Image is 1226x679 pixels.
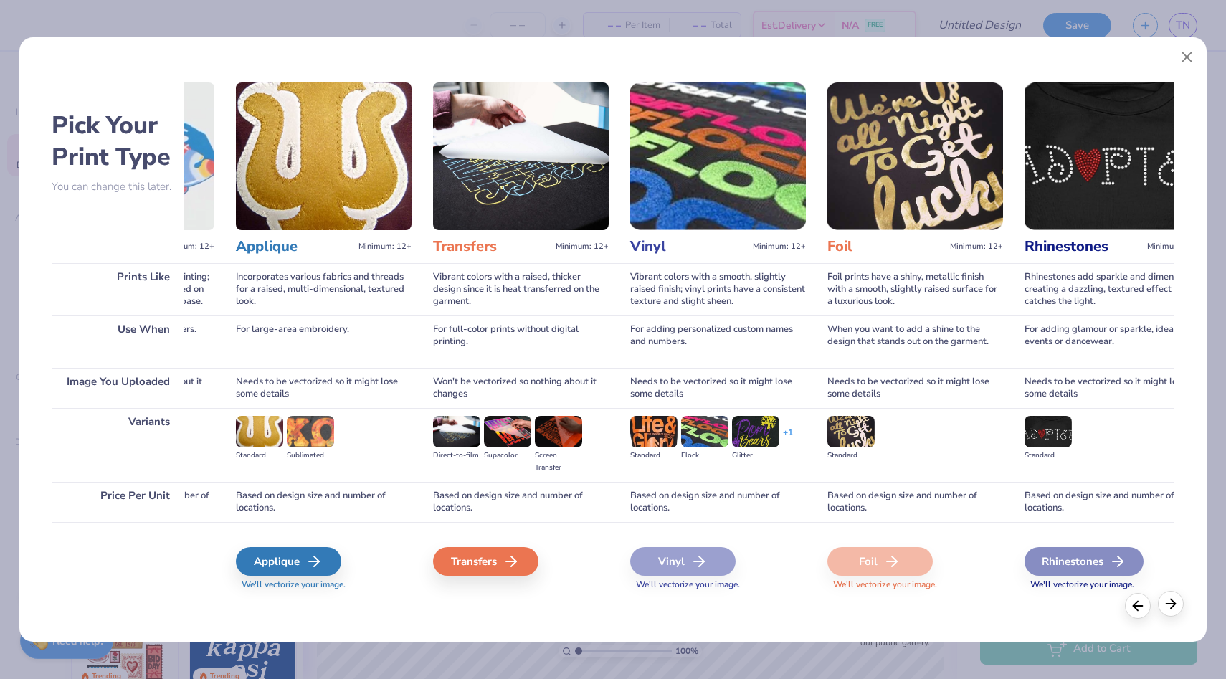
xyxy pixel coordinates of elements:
[236,482,412,522] div: Based on design size and number of locations.
[433,315,609,368] div: For full-color prints without digital printing.
[52,408,184,482] div: Variants
[433,82,609,230] img: Transfers
[630,416,678,447] img: Standard
[681,450,728,462] div: Flock
[783,427,793,451] div: + 1
[39,263,214,315] div: Inks are less vibrant than screen printing; smooth on light garments and raised on dark garments ...
[732,450,779,462] div: Glitter
[52,110,184,173] h2: Pick Your Print Type
[236,450,283,462] div: Standard
[630,315,806,368] div: For adding personalized custom names and numbers.
[236,263,412,315] div: Incorporates various fabrics and threads for a raised, multi-dimensional, textured look.
[236,416,283,447] img: Standard
[827,368,1003,408] div: Needs to be vectorized so it might lose some details
[39,315,214,368] div: For full-color prints or smaller orders.
[433,416,480,447] img: Direct-to-film
[753,242,806,252] span: Minimum: 12+
[52,482,184,522] div: Price Per Unit
[39,368,214,408] div: Won't be vectorized so nothing about it changes
[827,416,875,447] img: Standard
[535,416,582,447] img: Screen Transfer
[1174,44,1201,71] button: Close
[630,547,736,576] div: Vinyl
[236,579,412,591] span: We'll vectorize your image.
[827,315,1003,368] div: When you want to add a shine to the design that stands out on the garment.
[630,482,806,522] div: Based on design size and number of locations.
[236,547,341,576] div: Applique
[52,263,184,315] div: Prints Like
[1025,547,1144,576] div: Rhinestones
[484,450,531,462] div: Supacolor
[1025,579,1200,591] span: We'll vectorize your image.
[433,237,550,256] h3: Transfers
[1025,450,1072,462] div: Standard
[630,579,806,591] span: We'll vectorize your image.
[1025,237,1141,256] h3: Rhinestones
[732,416,779,447] img: Glitter
[1025,482,1200,522] div: Based on design size and number of locations.
[630,263,806,315] div: Vibrant colors with a smooth, slightly raised finish; vinyl prints have a consistent texture and ...
[827,547,933,576] div: Foil
[681,416,728,447] img: Flock
[161,242,214,252] span: Minimum: 12+
[827,82,1003,230] img: Foil
[1025,368,1200,408] div: Needs to be vectorized so it might lose some details
[630,368,806,408] div: Needs to be vectorized so it might lose some details
[287,416,334,447] img: Sublimated
[52,181,184,193] p: You can change this later.
[358,242,412,252] span: Minimum: 12+
[236,82,412,230] img: Applique
[827,237,944,256] h3: Foil
[1025,82,1200,230] img: Rhinestones
[630,450,678,462] div: Standard
[827,579,1003,591] span: We'll vectorize your image.
[433,482,609,522] div: Based on design size and number of locations.
[630,82,806,230] img: Vinyl
[827,450,875,462] div: Standard
[287,450,334,462] div: Sublimated
[950,242,1003,252] span: Minimum: 12+
[39,482,214,522] div: Cost based on design size and number of locations.
[433,547,538,576] div: Transfers
[556,242,609,252] span: Minimum: 12+
[630,237,747,256] h3: Vinyl
[1147,242,1200,252] span: Minimum: 12+
[52,315,184,368] div: Use When
[433,368,609,408] div: Won't be vectorized so nothing about it changes
[52,368,184,408] div: Image You Uploaded
[535,450,582,474] div: Screen Transfer
[1025,263,1200,315] div: Rhinestones add sparkle and dimension, creating a dazzling, textured effect that catches the light.
[236,237,353,256] h3: Applique
[1025,416,1072,447] img: Standard
[1025,315,1200,368] div: For adding glamour or sparkle, ideal for events or dancewear.
[484,416,531,447] img: Supacolor
[433,450,480,462] div: Direct-to-film
[236,315,412,368] div: For large-area embroidery.
[236,368,412,408] div: Needs to be vectorized so it might lose some details
[827,482,1003,522] div: Based on design size and number of locations.
[827,263,1003,315] div: Foil prints have a shiny, metallic finish with a smooth, slightly raised surface for a luxurious ...
[433,263,609,315] div: Vibrant colors with a raised, thicker design since it is heat transferred on the garment.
